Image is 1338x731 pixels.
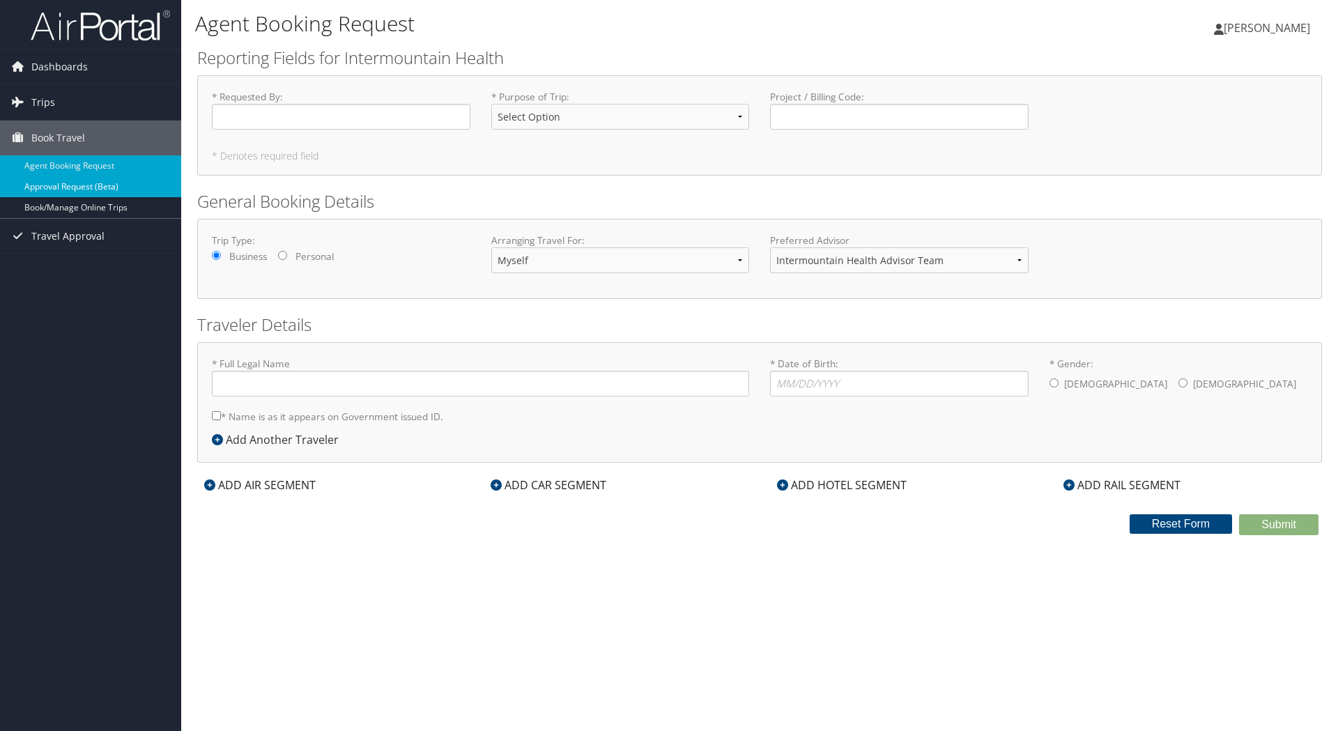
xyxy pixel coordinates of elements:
label: Personal [295,249,334,263]
label: * Gender: [1049,357,1308,399]
img: airportal-logo.png [31,9,170,42]
div: ADD CAR SEGMENT [484,477,613,493]
div: ADD AIR SEGMENT [197,477,323,493]
div: ADD RAIL SEGMENT [1056,477,1187,493]
a: [PERSON_NAME] [1214,7,1324,49]
label: Project / Billing Code : [770,90,1029,130]
label: * Full Legal Name [212,357,749,397]
label: * Requested By : [212,90,470,130]
div: Add Another Traveler [212,431,346,448]
h2: Traveler Details [197,313,1322,337]
input: * Name is as it appears on Government issued ID. [212,411,221,420]
input: * Gender:[DEMOGRAPHIC_DATA][DEMOGRAPHIC_DATA] [1178,378,1187,387]
h5: * Denotes required field [212,151,1307,161]
label: * Name is as it appears on Government issued ID. [212,403,443,429]
button: Submit [1239,514,1318,535]
input: * Gender:[DEMOGRAPHIC_DATA][DEMOGRAPHIC_DATA] [1049,378,1059,387]
label: Business [229,249,267,263]
h2: Reporting Fields for Intermountain Health [197,46,1322,70]
label: Arranging Travel For: [491,233,750,247]
span: Dashboards [31,49,88,84]
label: * Date of Birth: [770,357,1029,397]
label: [DEMOGRAPHIC_DATA] [1064,371,1167,397]
input: * Full Legal Name [212,371,749,397]
button: Reset Form [1130,514,1233,534]
label: * Purpose of Trip : [491,90,750,141]
label: Trip Type: [212,233,470,247]
span: Travel Approval [31,219,105,254]
span: [PERSON_NAME] [1224,20,1310,36]
div: ADD HOTEL SEGMENT [770,477,914,493]
label: [DEMOGRAPHIC_DATA] [1193,371,1296,397]
input: * Date of Birth: [770,371,1029,397]
label: Preferred Advisor [770,233,1029,247]
input: * Requested By: [212,104,470,130]
h2: General Booking Details [197,190,1322,213]
span: Book Travel [31,121,85,155]
input: Project / Billing Code: [770,104,1029,130]
h1: Agent Booking Request [195,9,948,38]
select: * Purpose of Trip: [491,104,750,130]
span: Trips [31,85,55,120]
